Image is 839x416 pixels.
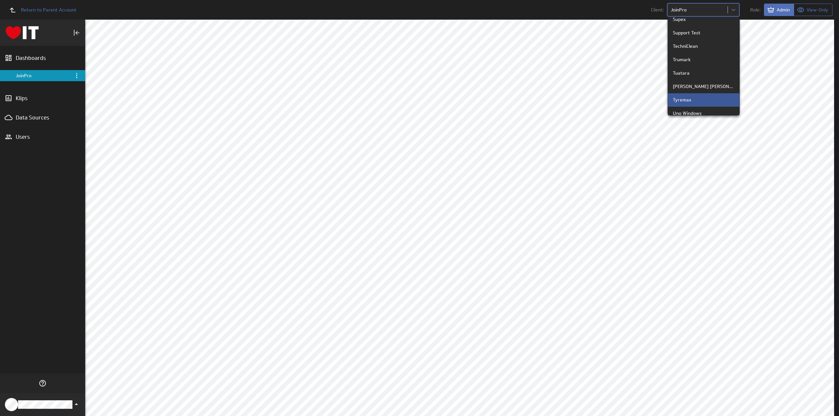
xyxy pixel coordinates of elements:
p: TechniClean [673,43,698,50]
p: [PERSON_NAME] [PERSON_NAME] [673,83,734,90]
p: Support Test [673,29,700,36]
p: Supex [673,16,686,23]
p: Trumark [673,56,691,63]
p: Uno Windows [673,110,702,117]
p: Tyremax [673,97,691,103]
p: Tuatara [673,70,690,77]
